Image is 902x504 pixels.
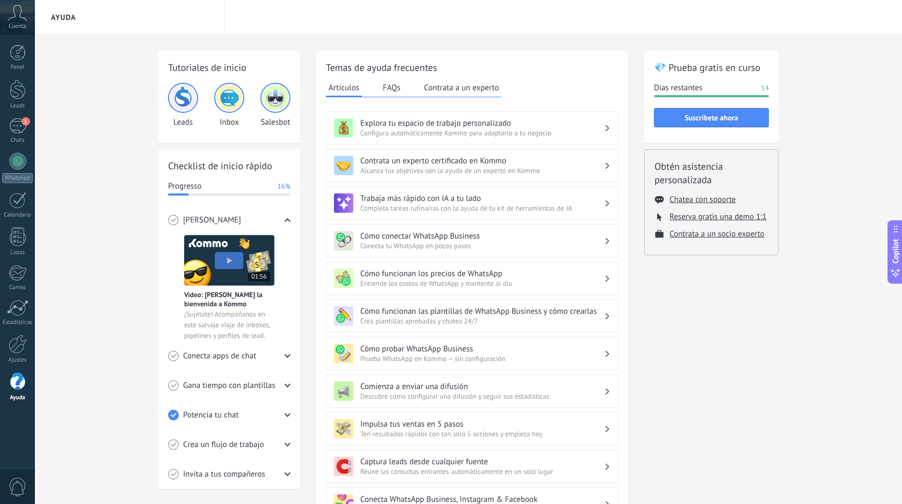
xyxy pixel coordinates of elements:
span: ¡Sujétate! Acompáñanos en este salvaje viaje de inboxes, pipelines y perfiles de lead. [184,309,274,341]
button: Chatea con soporte [670,195,736,205]
span: Crea un flujo de trabajo [183,440,264,450]
button: FAQs [380,80,403,96]
button: Suscríbete ahora [654,108,769,127]
div: Correo [2,284,33,291]
div: Chats [2,137,33,144]
span: Días restantes [654,83,702,93]
span: Vídeo: [PERSON_NAME] la bienvenida a Kommo [184,290,274,308]
span: Prueba WhatsApp en Kommo — sin configuración [360,354,604,363]
span: Reúne las consultas entrantes automáticamente en un solo lugar [360,467,604,476]
h2: Obtén asistencia personalizada [654,160,768,186]
h3: Explora tu espacio de trabajo personalizado [360,118,604,128]
span: Cuenta [9,23,26,30]
h3: Cómo probar WhatsApp Business [360,344,604,354]
span: Descubre cómo configurar una difusión y seguir sus estadísticas [360,392,604,401]
span: Ten resultados rápidos con tan solo 5 acciones y empieza hoy [360,429,604,438]
div: Listas [2,249,33,256]
div: Salesbot [260,83,290,127]
button: Contrata a un socio experto [670,229,765,239]
span: Copilot [890,239,901,264]
div: WhatsApp [2,173,33,183]
span: Crea plantillas aprobadas y chatea 24/7 [360,316,604,326]
h3: Comienza a enviar una difusión [360,381,604,392]
span: Gana tiempo con plantillas [183,380,275,391]
span: Invita a tus compañeros [183,469,265,480]
button: Reserva gratis una demo 1:1 [670,212,767,222]
span: Configura automáticamente Kommo para adaptarlo a tu negocio [360,128,604,138]
h3: Cómo funcionan las plantillas de WhatsApp Business y cómo crearlas [360,306,604,316]
h3: Contrata un experto certificado en Kommo [360,156,604,166]
h2: Temas de ayuda frecuentes [326,61,619,74]
h3: Cómo conectar WhatsApp Business [360,231,604,241]
div: Panel [2,64,33,71]
span: Entiende los costos de WhatsApp y mantente al día [360,279,604,288]
h3: Trabaja más rápido con IA a tu lado [360,193,604,204]
span: Suscríbete ahora [685,114,738,121]
div: Calendario [2,212,33,219]
h2: 💎 Prueba gratis en curso [654,61,769,74]
span: 14 [761,83,769,93]
div: Ayuda [2,394,33,401]
h2: Tutoriales de inicio [168,61,290,74]
span: [PERSON_NAME] [183,215,241,226]
div: Estadísticas [2,319,33,326]
span: Conecta apps de chat [183,351,256,362]
button: Artículos [326,80,362,97]
img: Meet video [184,235,274,286]
div: Leads [168,83,198,127]
h3: Impulsa tus ventas en 5 pasos [360,419,604,429]
span: Alcanza tus objetivos con la ayuda de un experto en Kommo [360,166,604,175]
span: Progresso [168,181,201,192]
h2: Checklist de inicio rápido [168,159,290,172]
span: 1 [21,117,30,126]
button: Contrata a un experto [421,80,501,96]
h3: Captura leads desde cualquier fuente [360,457,604,467]
div: Inbox [214,83,244,127]
span: Completa tareas rutinarias con la ayuda de tu kit de herramientas de IA [360,204,604,213]
h3: Cómo funcionan los precios de WhatsApp [360,269,604,279]
span: Potencia tu chat [183,410,239,421]
span: Conecta tu WhatsApp en pocos pasos [360,241,604,250]
div: Ajustes [2,357,33,364]
div: Leads [2,103,33,110]
span: 16% [278,181,290,192]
